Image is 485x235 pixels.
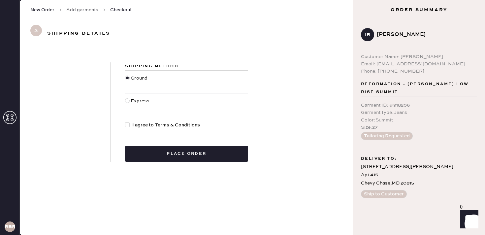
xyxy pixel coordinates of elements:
button: Tailoring Requested [361,132,413,140]
div: Size : 27 [361,124,477,131]
h3: Shipping details [47,28,110,39]
span: Reformation - [PERSON_NAME] Low Rise Summit [361,80,477,96]
div: Express [131,97,151,112]
div: [PERSON_NAME] [377,31,472,39]
h3: Order Summary [353,7,485,13]
div: Customer Name: [PERSON_NAME] [361,53,477,60]
div: Color : Summit [361,117,477,124]
a: Add garments [66,7,98,13]
div: Email: [EMAIL_ADDRESS][DOMAIN_NAME] [361,60,477,68]
div: Ground [131,75,149,89]
h3: RBRA [5,224,15,229]
a: Terms & Conditions [155,122,200,128]
span: Deliver to: [361,155,397,163]
div: Garment ID : # 918206 [361,102,477,109]
button: Place order [125,146,248,162]
span: Shipping Method [125,64,178,69]
div: Phone: [PHONE_NUMBER] [361,68,477,75]
span: New Order [30,7,54,13]
span: I agree to [132,121,200,129]
span: 3 [30,25,42,36]
div: [STREET_ADDRESS][PERSON_NAME] Apt 415 Chevy Chase , MD 20815 [361,163,477,188]
button: Ship to Customer [361,190,407,198]
span: Checkout [110,7,132,13]
div: Garment Type : Jeans [361,109,477,116]
iframe: Front Chat [454,205,482,234]
h3: IR [365,32,370,37]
